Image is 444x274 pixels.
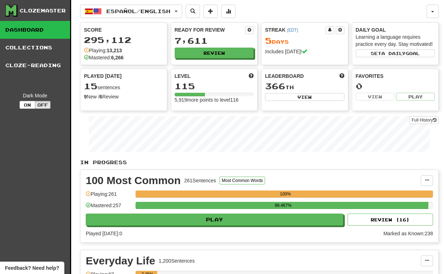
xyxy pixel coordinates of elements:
div: 261 Sentences [184,177,216,184]
button: Play [396,93,435,101]
div: Learning a language requires practice every day. Stay motivated! [356,33,435,48]
span: Score more points to level up [249,72,254,80]
button: Search sentences [186,5,200,18]
span: a daily [381,51,406,56]
strong: 6 [100,94,102,100]
div: Daily Goal [356,26,435,33]
div: sentences [84,82,163,91]
div: Mastered: 257 [86,202,132,214]
div: Streak [265,26,326,33]
button: Español/English [80,5,182,18]
span: Open feedback widget [5,264,59,272]
span: Español / English [106,8,170,14]
span: Leaderboard [265,72,304,80]
div: 100% [138,190,433,198]
div: Clozemaster [20,7,66,14]
button: View [265,93,344,101]
button: Seta dailygoal [356,49,435,57]
button: Play [86,214,343,226]
div: Playing: 261 [86,190,132,202]
div: Includes [DATE]! [265,48,344,55]
strong: 9 [84,94,87,100]
div: Score [84,26,163,33]
span: Played [DATE]: 0 [86,231,122,236]
div: Playing: [84,47,122,54]
div: Dark Mode [5,92,65,99]
div: Day s [265,36,344,45]
div: 295,112 [84,36,163,44]
button: Review (16) [348,214,433,226]
span: This week in points, UTC [339,72,344,80]
button: Most Common Words [220,177,265,184]
span: 366 [265,81,285,91]
div: 1,200 Sentences [159,257,195,264]
div: Ready for Review [175,26,245,33]
p: In Progress [80,159,439,166]
div: 5,919 more points to level 116 [175,96,254,103]
button: More stats [221,5,236,18]
span: Played [DATE] [84,72,122,80]
button: Off [35,101,51,109]
button: Review [175,48,254,58]
strong: 13,213 [107,48,122,53]
span: 5 [265,36,272,45]
button: View [356,93,395,101]
div: Favorites [356,72,435,80]
button: Add sentence to collection [203,5,218,18]
div: Everyday Life [86,256,155,266]
div: 100 Most Common [86,175,181,186]
div: 98.467% [138,202,428,209]
a: (EDT) [287,28,298,33]
div: New / Review [84,93,163,100]
div: 7,611 [175,36,254,45]
div: 0 [356,82,435,91]
span: 15 [84,81,97,91]
div: Marked as Known: 238 [384,230,433,237]
div: th [265,82,344,91]
button: On [20,101,35,109]
span: Level [175,72,191,80]
strong: 6,266 [111,55,123,60]
div: Mastered: [84,54,123,61]
div: 115 [175,82,254,91]
a: Full History [409,116,439,124]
